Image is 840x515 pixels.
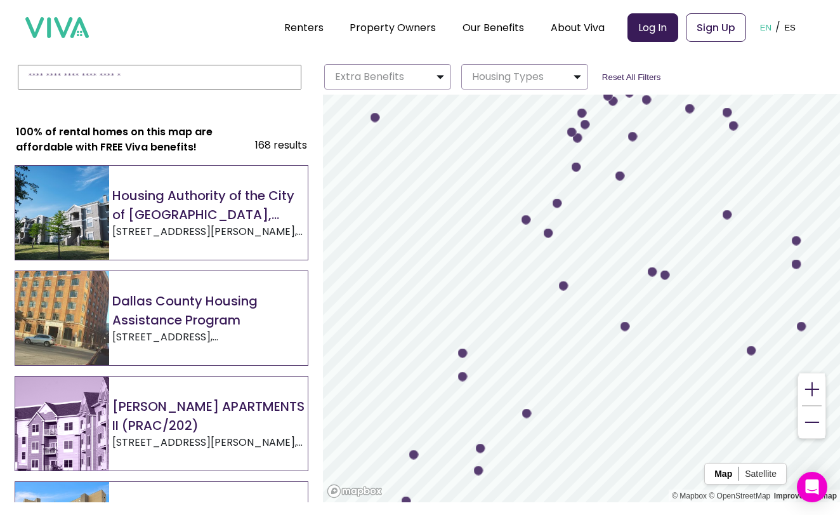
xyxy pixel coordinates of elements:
[792,260,801,269] div: Map marker
[780,8,799,47] button: ES
[327,484,383,498] a: Mapbox homepage
[615,171,625,181] div: Map marker
[551,11,605,43] div: About Viva
[723,210,732,220] div: Map marker
[15,376,308,471] a: FOWLER CHRISTIAN APARTMENTS II (PRAC/202)[PERSON_NAME] APARTMENTS II (PRAC/202)[STREET_ADDRESS][P...
[112,397,308,435] h2: [PERSON_NAME] APARTMENTS II (PRAC/202)
[729,121,738,131] div: Map marker
[572,163,581,172] div: Map marker
[112,435,308,450] p: [STREET_ADDRESS][PERSON_NAME] , [GEOGRAPHIC_DATA] , [GEOGRAPHIC_DATA] , 75214
[15,166,109,260] img: Housing Authority of the City of Dallas, Texa
[474,466,483,476] div: Map marker
[25,17,89,39] img: viva
[330,69,404,84] p: Extra Benefits
[522,215,531,225] div: Map marker
[559,281,568,291] div: Map marker
[15,377,109,471] img: FOWLER CHRISTIAN APARTMENTS II (PRAC/202)
[15,271,308,366] a: Dallas County Housing Assistance ProgramDallas County Housing Assistance Program[STREET_ADDRESS],...
[371,113,380,123] div: Map marker
[774,492,837,500] a: Improve this map
[803,380,822,399] img: Zoom In
[458,349,468,358] div: Map marker
[112,224,308,239] p: [STREET_ADDRESS][PERSON_NAME] , [GEOGRAPHIC_DATA] , [GEOGRAPHIC_DATA] , 75212
[672,492,707,500] a: Mapbox
[642,95,652,105] div: Map marker
[567,128,577,137] div: Map marker
[323,94,840,502] canvas: Map
[544,229,553,238] div: Map marker
[467,69,544,84] p: Housing Types
[738,469,783,479] button: Satellite
[284,20,324,35] a: Renters
[402,497,411,506] div: Map marker
[350,20,436,35] a: Property Owners
[627,13,678,42] a: Log In
[708,469,738,479] button: Map
[458,372,468,382] div: Map marker
[723,108,732,117] div: Map marker
[797,472,827,502] div: Open Intercom Messenger
[112,330,308,345] p: [STREET_ADDRESS] , [GEOGRAPHIC_DATA] , [GEOGRAPHIC_DATA] , 75207
[324,64,451,90] button: Extra Benefits
[792,236,801,246] div: Map marker
[581,120,590,130] div: Map marker
[620,322,630,331] div: Map marker
[553,199,562,208] div: Map marker
[572,69,582,84] img: Dropdown caret
[747,346,756,356] div: Map marker
[476,444,485,453] div: Map marker
[522,409,532,418] div: Map marker
[628,132,638,142] div: Map marker
[660,271,670,280] div: Map marker
[112,186,308,224] h2: Housing Authority of the City of [GEOGRAPHIC_DATA], [GEOGRAPHIC_DATA]
[112,291,308,330] h2: Dallas County Housing Assistance Program
[648,267,657,277] div: Map marker
[16,124,254,155] h3: 100% of rental homes on this map are affordable with FREE Viva benefits!
[255,137,307,153] span: 168 Results
[435,69,445,84] img: Dropdown caret
[409,450,419,460] div: Map marker
[573,133,582,143] div: Map marker
[463,11,524,43] div: Our Benefits
[461,64,588,90] button: Housing Types
[685,104,695,114] div: Map marker
[709,492,770,500] a: OpenStreetMap
[756,8,776,47] button: EN
[625,88,634,98] div: Map marker
[577,109,587,118] div: Map marker
[15,165,308,260] a: Housing Authority of the City of Dallas, TexaHousing Authority of the City of [GEOGRAPHIC_DATA], ...
[803,413,822,432] img: Zoom Out
[608,97,618,106] div: Map marker
[797,322,806,331] div: Map marker
[598,72,665,83] button: Reset All Filters
[686,13,746,42] a: Sign Up
[775,18,780,37] p: /
[603,91,613,101] div: Map marker
[15,271,109,365] img: Dallas County Housing Assistance Program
